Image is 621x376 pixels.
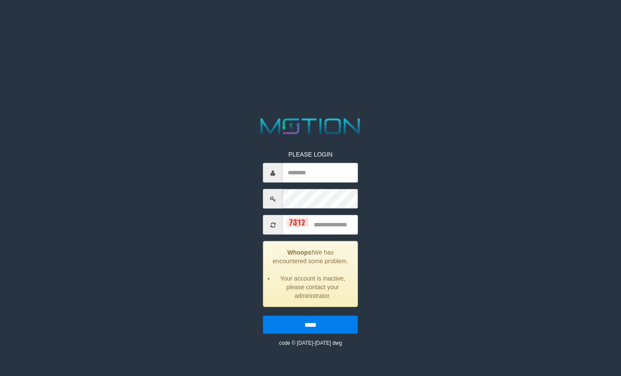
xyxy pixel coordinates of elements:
[287,218,309,226] img: captcha
[263,150,358,159] p: PLEASE LOGIN
[274,274,351,300] li: Your account is inactive, please contact your administrator.
[287,249,313,256] strong: Whoops!
[256,116,365,137] img: MOTION_logo.png
[263,241,358,307] div: We has encountered some problem.
[279,340,342,346] small: code © [DATE]-[DATE] dwg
